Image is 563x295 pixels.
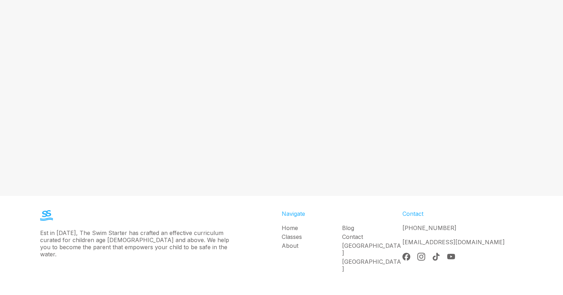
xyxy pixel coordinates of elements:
[447,253,455,261] img: YouTube
[402,239,505,246] a: [EMAIL_ADDRESS][DOMAIN_NAME]
[417,253,425,261] img: Instagram
[402,210,523,217] div: Contact
[432,253,440,261] img: Tik Tok
[402,253,410,261] img: Facebook
[402,224,456,231] a: [PHONE_NUMBER]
